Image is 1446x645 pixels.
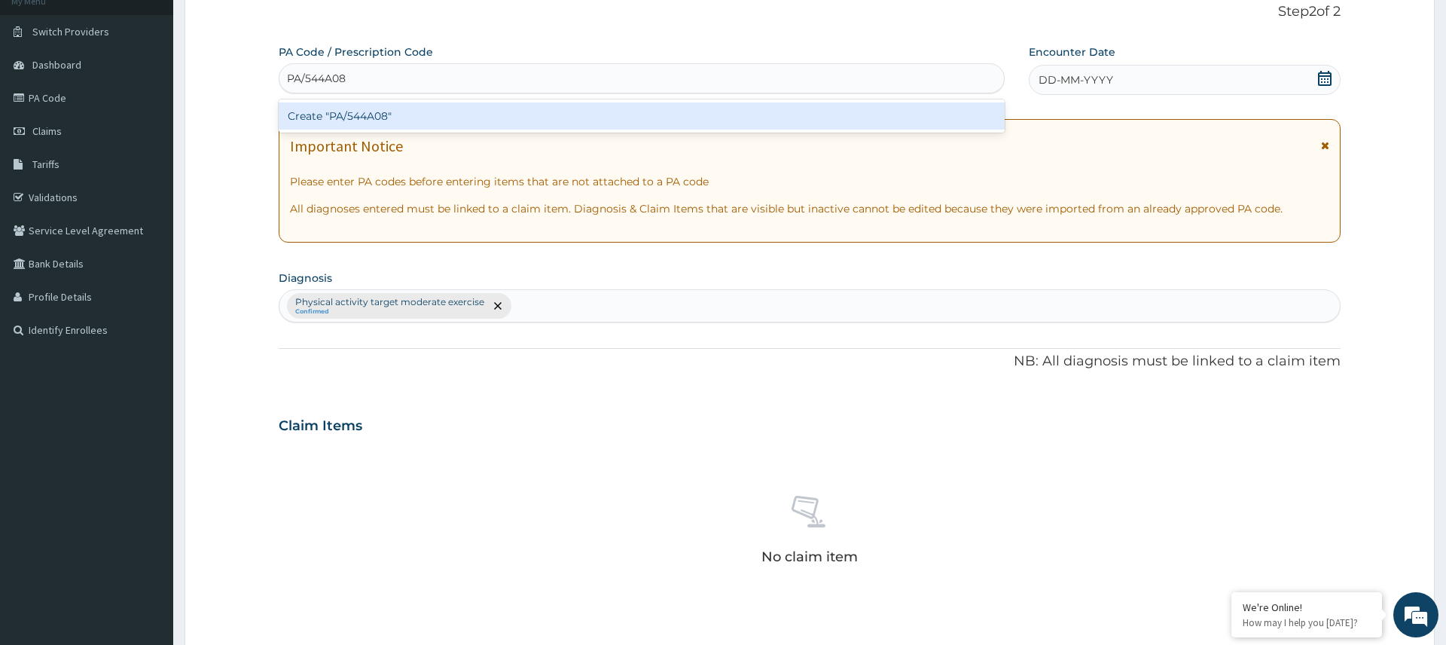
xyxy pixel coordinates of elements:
span: Dashboard [32,58,81,72]
p: Step 2 of 2 [279,4,1340,20]
textarea: Type your message and hit 'Enter' [8,411,287,464]
h1: Important Notice [290,138,403,154]
p: All diagnoses entered must be linked to a claim item. Diagnosis & Claim Items that are visible bu... [290,201,1329,216]
span: DD-MM-YYYY [1039,72,1113,87]
div: Chat with us now [78,84,253,104]
p: NB: All diagnosis must be linked to a claim item [279,352,1340,371]
img: d_794563401_company_1708531726252_794563401 [28,75,61,113]
span: Switch Providers [32,25,109,38]
p: How may I help you today? [1243,616,1371,629]
div: Minimize live chat window [247,8,283,44]
h3: Claim Items [279,418,362,435]
div: Create "PA/544A08" [279,102,1005,130]
div: We're Online! [1243,601,1371,614]
span: We're online! [87,190,208,342]
label: Encounter Date [1029,44,1115,60]
p: Please enter PA codes before entering items that are not attached to a PA code [290,174,1329,189]
span: Tariffs [32,157,59,171]
span: Claims [32,124,62,138]
p: No claim item [761,549,858,564]
label: Diagnosis [279,271,332,286]
label: PA Code / Prescription Code [279,44,433,60]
